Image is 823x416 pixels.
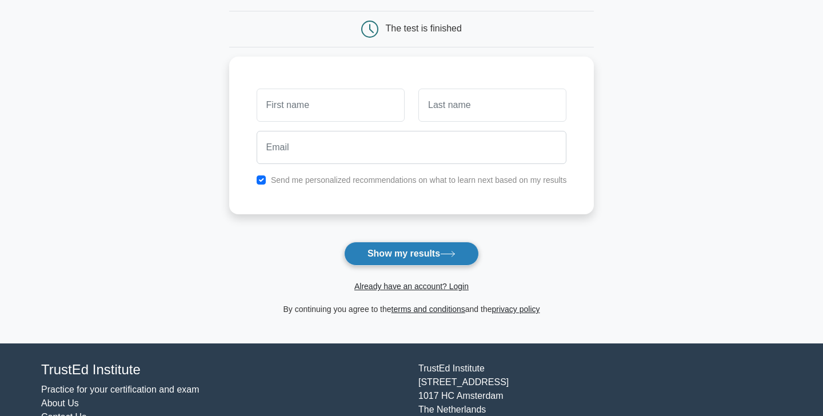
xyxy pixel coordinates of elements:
input: Email [257,131,567,164]
input: First name [257,89,405,122]
input: Last name [418,89,566,122]
div: By continuing you agree to the and the [222,302,601,316]
label: Send me personalized recommendations on what to learn next based on my results [271,175,567,185]
button: Show my results [344,242,479,266]
a: privacy policy [492,305,540,314]
h4: TrustEd Institute [41,362,405,378]
div: The test is finished [386,23,462,33]
a: Practice for your certification and exam [41,385,199,394]
a: About Us [41,398,79,408]
a: terms and conditions [391,305,465,314]
a: Already have an account? Login [354,282,469,291]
